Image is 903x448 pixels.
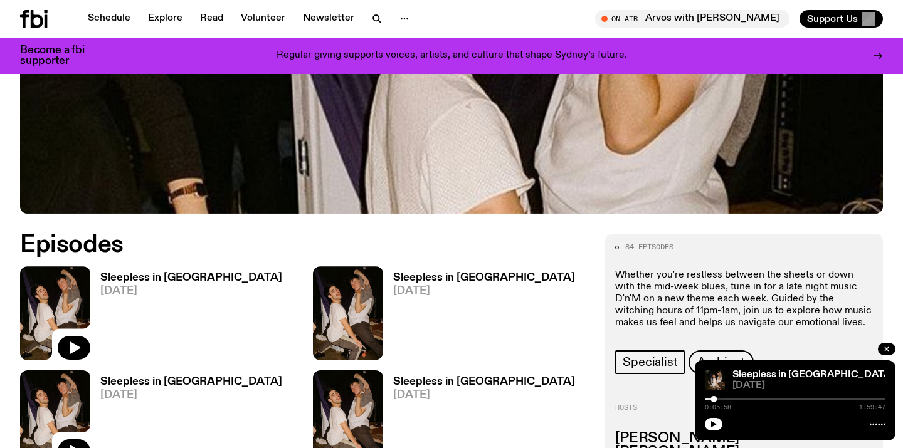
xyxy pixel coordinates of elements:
a: Sleepless in [GEOGRAPHIC_DATA] [732,370,894,380]
a: Sleepless in [GEOGRAPHIC_DATA][DATE] [383,273,575,360]
span: 84 episodes [625,244,673,251]
h2: Episodes [20,234,590,256]
a: Read [193,10,231,28]
span: 0:05:58 [705,404,731,410]
span: [DATE] [100,390,282,400]
span: [DATE] [732,381,885,390]
a: Explore [140,10,190,28]
span: Ambient [697,355,745,369]
img: Marcus Whale is on the left, bent to his knees and arching back with a gleeful look his face He i... [313,266,383,360]
h3: Sleepless in [GEOGRAPHIC_DATA] [393,273,575,283]
a: Volunteer [233,10,293,28]
h3: Sleepless in [GEOGRAPHIC_DATA] [393,377,575,387]
button: Support Us [800,10,883,28]
a: Sleepless in [GEOGRAPHIC_DATA][DATE] [90,273,282,360]
a: Schedule [80,10,138,28]
a: Newsletter [295,10,362,28]
p: Regular giving supports voices, artists, and culture that shape Sydney’s future. [277,50,627,61]
img: Marcus Whale is on the left, bent to his knees and arching back with a gleeful look his face He i... [20,266,90,360]
button: On AirArvos with [PERSON_NAME] [595,10,789,28]
span: [DATE] [393,390,575,400]
img: Marcus Whale is on the left, bent to his knees and arching back with a gleeful look his face He i... [705,370,725,390]
span: Support Us [807,13,858,24]
a: Specialist [615,350,685,374]
span: 1:59:47 [859,404,885,410]
span: [DATE] [393,286,575,296]
span: Specialist [623,355,677,369]
h3: Become a fbi supporter [20,45,100,66]
a: Ambient [689,350,754,374]
span: [DATE] [100,286,282,296]
h3: Sleepless in [GEOGRAPHIC_DATA] [100,377,282,387]
h2: Hosts [615,404,873,419]
p: Whether you're restless between the sheets or down with the mid-week blues, tune in for a late ni... [615,269,873,330]
h3: Sleepless in [GEOGRAPHIC_DATA] [100,273,282,283]
h3: [PERSON_NAME] [615,432,873,445]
